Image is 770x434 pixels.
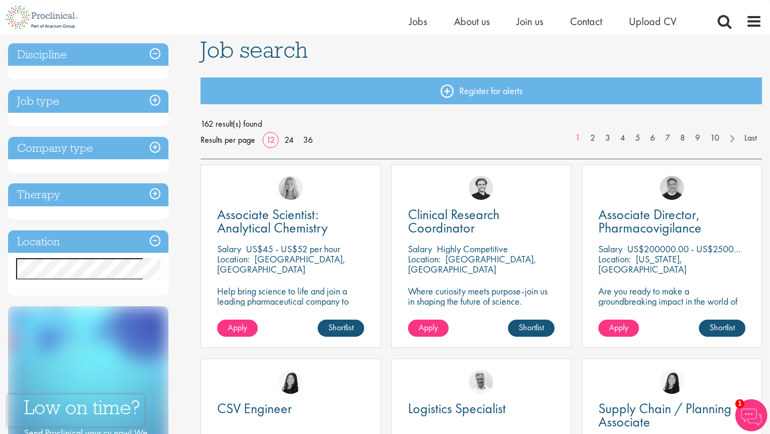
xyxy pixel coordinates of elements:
span: Apply [609,322,628,333]
span: Salary [598,243,622,255]
a: 10 [705,132,725,144]
img: Numhom Sudsok [660,370,684,394]
a: 1 [570,132,586,144]
p: [US_STATE], [GEOGRAPHIC_DATA] [598,253,687,275]
img: Chatbot [735,399,767,431]
span: Location: [408,253,441,265]
a: 3 [600,132,615,144]
span: Job search [201,35,308,64]
a: Shortlist [508,320,555,337]
span: Supply Chain / Planning Associate [598,399,731,431]
span: Salary [217,243,241,255]
a: Join us [517,14,543,28]
a: 12 [263,134,279,145]
h3: Therapy [8,183,168,206]
span: Salary [408,243,432,255]
span: Apply [419,322,438,333]
a: 2 [585,132,600,144]
span: Associate Director, Pharmacovigilance [598,205,702,237]
span: Location: [217,253,250,265]
a: Shortlist [699,320,745,337]
p: Highly Competitive [437,243,508,255]
a: 8 [675,132,690,144]
a: Associate Director, Pharmacovigilance [598,208,745,235]
a: 9 [690,132,705,144]
a: Last [739,132,762,144]
img: Shannon Briggs [279,176,303,200]
a: Jobs [409,14,427,28]
a: About us [454,14,490,28]
a: 6 [645,132,660,144]
h3: Discipline [8,43,168,66]
p: Help bring science to life and join a leading pharmaceutical company to play a key role in delive... [217,286,364,337]
span: Clinical Research Coordinator [408,205,499,237]
p: US$45 - US$52 per hour [246,243,340,255]
a: Shortlist [318,320,364,337]
a: Apply [408,320,449,337]
h3: Company type [8,137,168,160]
a: Apply [217,320,258,337]
a: Register for alerts [201,77,762,104]
img: Numhom Sudsok [279,370,303,394]
iframe: reCAPTCHA [7,394,144,427]
h3: Location [8,230,168,253]
img: Bo Forsen [660,176,684,200]
span: Associate Scientist: Analytical Chemistry [217,205,328,237]
a: Contact [570,14,602,28]
p: Are you ready to make a groundbreaking impact in the world of biotechnology? Join a growing compa... [598,286,745,337]
a: Upload CV [629,14,676,28]
a: 5 [630,132,645,144]
img: Joshua Bye [469,370,493,394]
p: [GEOGRAPHIC_DATA], [GEOGRAPHIC_DATA] [217,253,345,275]
span: CSV Engineer [217,399,292,417]
a: 36 [299,134,317,145]
span: Location: [598,253,631,265]
span: Apply [228,322,247,333]
h3: Job type [8,90,168,113]
a: 4 [615,132,630,144]
a: Apply [598,320,639,337]
p: Where curiosity meets purpose-join us in shaping the future of science. [408,286,555,306]
a: Associate Scientist: Analytical Chemistry [217,208,364,235]
a: Logistics Specialist [408,402,555,415]
a: Clinical Research Coordinator [408,208,555,235]
span: Results per page [201,132,255,148]
p: [GEOGRAPHIC_DATA], [GEOGRAPHIC_DATA] [408,253,536,275]
a: 24 [281,134,297,145]
img: Nico Kohlwes [469,176,493,200]
a: Supply Chain / Planning Associate [598,402,745,429]
a: 7 [660,132,675,144]
span: 162 result(s) found [201,116,762,132]
a: CSV Engineer [217,402,364,415]
span: 1 [735,399,744,408]
span: Logistics Specialist [408,399,506,417]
